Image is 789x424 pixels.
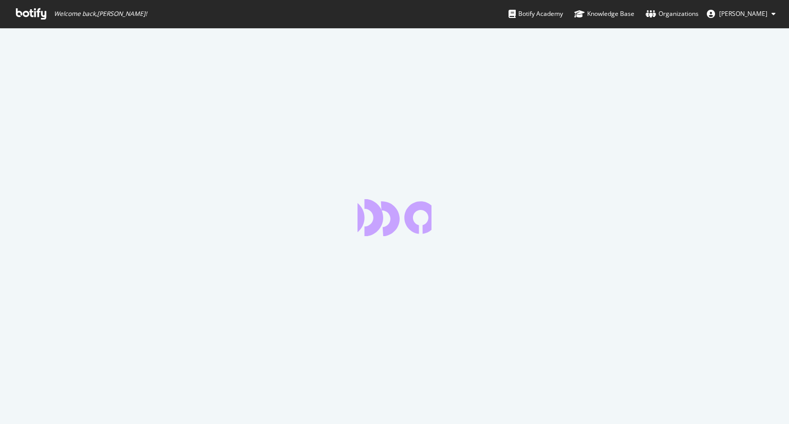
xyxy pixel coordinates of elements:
[509,9,563,19] div: Botify Academy
[699,6,784,22] button: [PERSON_NAME]
[358,199,431,236] div: animation
[54,10,147,18] span: Welcome back, [PERSON_NAME] !
[574,9,634,19] div: Knowledge Base
[719,9,767,18] span: Chandana Yandamuri
[646,9,699,19] div: Organizations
